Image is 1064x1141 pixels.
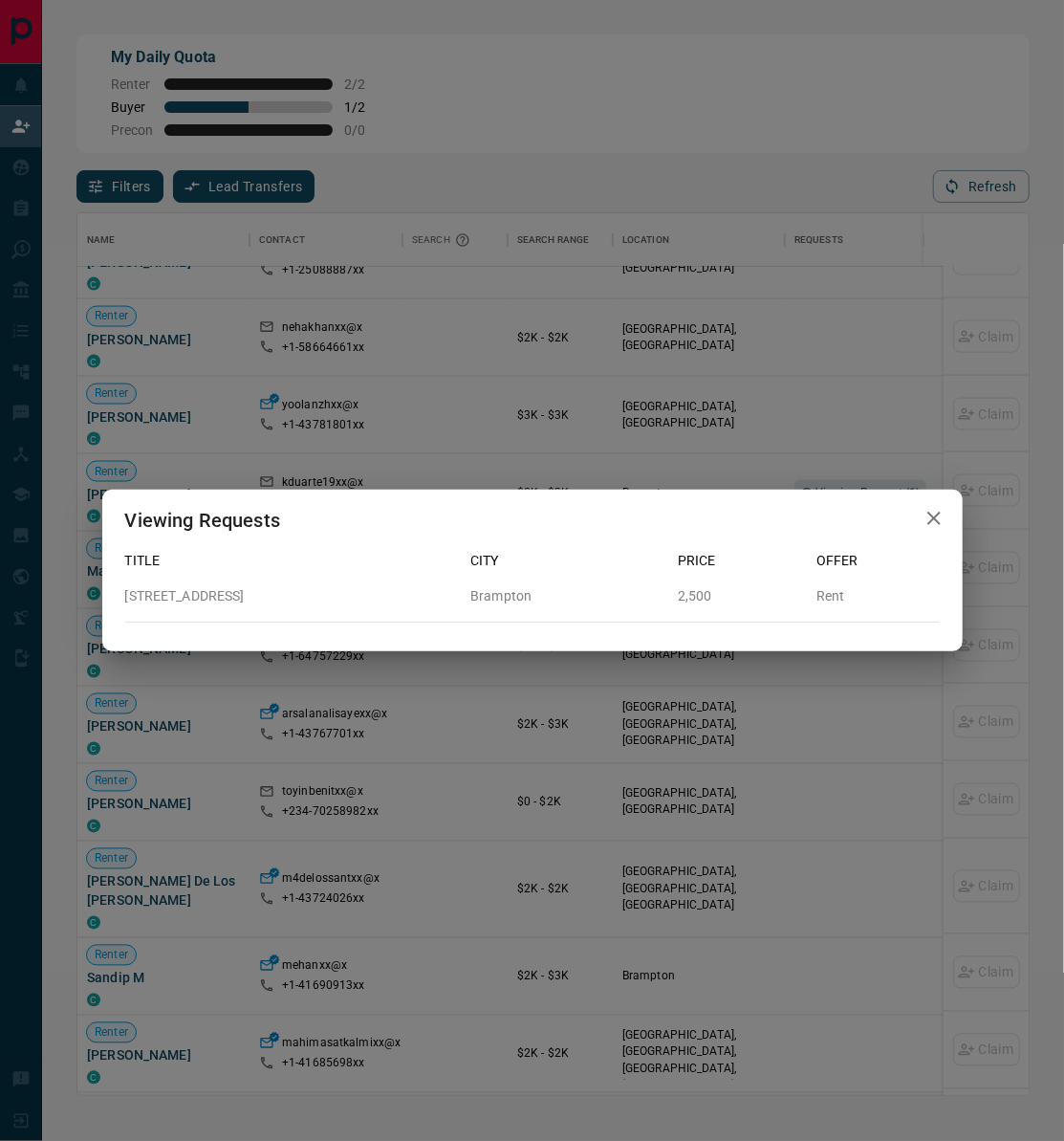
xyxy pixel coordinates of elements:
p: City [470,551,662,571]
p: Title [125,551,456,571]
p: Brampton [470,586,662,606]
p: Offer [816,551,940,571]
p: [STREET_ADDRESS] [125,586,456,606]
p: 2,500 [678,586,801,606]
h2: Viewing Requests [102,490,303,551]
p: Rent [816,586,940,606]
p: Price [678,551,801,571]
